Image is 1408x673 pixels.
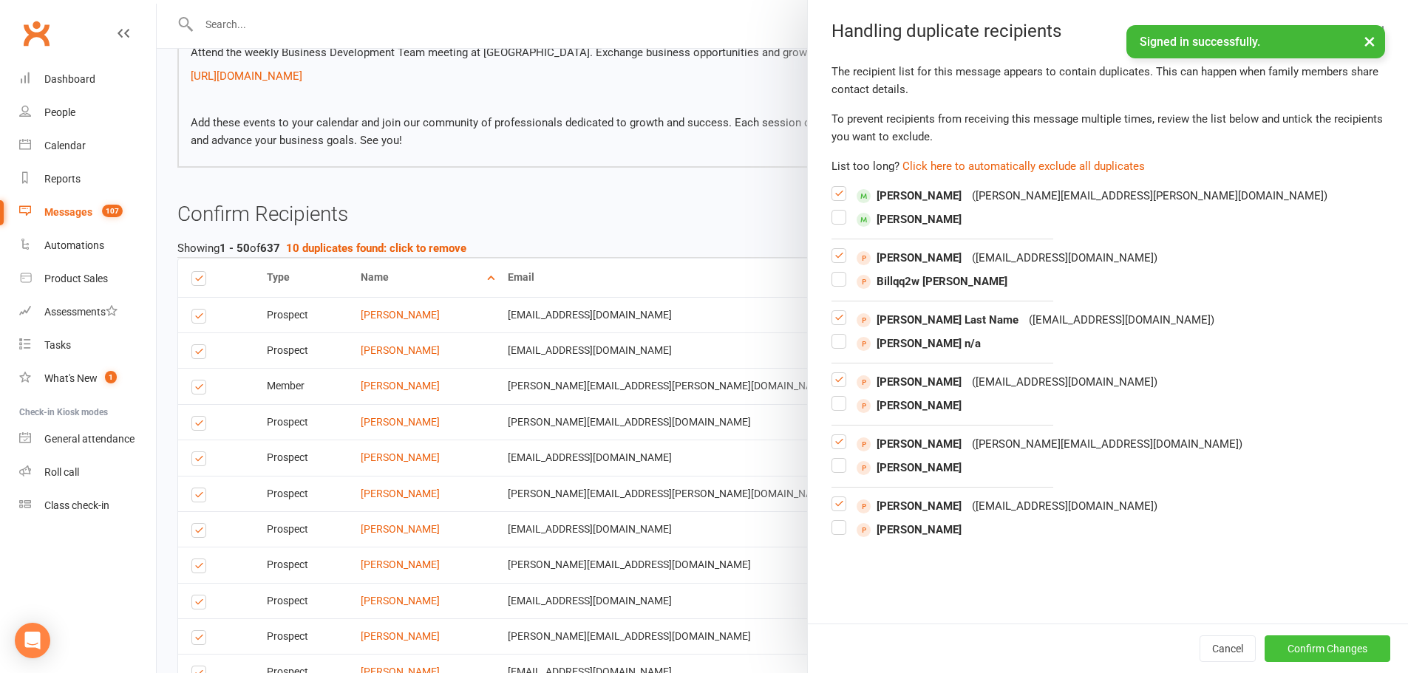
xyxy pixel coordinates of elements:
[44,466,79,478] div: Roll call
[19,163,156,196] a: Reports
[44,499,109,511] div: Class check-in
[19,489,156,522] a: Class kiosk mode
[44,433,135,445] div: General attendance
[1029,311,1214,329] div: ( [EMAIL_ADDRESS][DOMAIN_NAME] )
[1356,25,1383,57] button: ×
[18,15,55,52] a: Clubworx
[102,205,123,217] span: 107
[1200,635,1256,662] button: Cancel
[857,521,962,539] span: [PERSON_NAME]
[857,335,981,352] span: [PERSON_NAME] n/a
[972,435,1242,453] div: ( [PERSON_NAME][EMAIL_ADDRESS][DOMAIN_NAME] )
[19,63,156,96] a: Dashboard
[972,373,1157,391] div: ( [EMAIL_ADDRESS][DOMAIN_NAME] )
[902,157,1145,175] button: Click here to automatically exclude all duplicates
[857,249,962,267] span: [PERSON_NAME]
[857,397,962,414] span: [PERSON_NAME]
[972,249,1157,267] div: ( [EMAIL_ADDRESS][DOMAIN_NAME] )
[44,73,95,85] div: Dashboard
[105,371,117,383] span: 1
[19,362,156,395] a: What's New1
[19,129,156,163] a: Calendar
[44,140,86,151] div: Calendar
[831,110,1384,146] div: To prevent recipients from receiving this message multiple times, review the list below and untic...
[44,273,108,284] div: Product Sales
[857,273,1007,290] span: Billqq2w [PERSON_NAME]
[44,106,75,118] div: People
[857,459,962,476] span: [PERSON_NAME]
[831,157,1384,175] div: List too long?
[44,306,118,318] div: Assessments
[857,373,962,391] span: [PERSON_NAME]
[972,497,1157,515] div: ( [EMAIL_ADDRESS][DOMAIN_NAME] )
[19,196,156,229] a: Messages 107
[831,63,1384,98] div: The recipient list for this message appears to contain duplicates. This can happen when family me...
[19,262,156,295] a: Product Sales
[19,295,156,329] a: Assessments
[44,173,81,185] div: Reports
[44,372,98,384] div: What's New
[19,456,156,489] a: Roll call
[19,329,156,362] a: Tasks
[44,206,92,218] div: Messages
[44,339,71,351] div: Tasks
[1140,35,1260,49] span: Signed in successfully.
[15,623,50,658] div: Open Intercom Messenger
[19,423,156,456] a: General attendance kiosk mode
[857,187,962,205] span: [PERSON_NAME]
[1265,635,1390,662] button: Confirm Changes
[857,311,1018,329] span: [PERSON_NAME] Last Name
[19,229,156,262] a: Automations
[44,239,104,251] div: Automations
[972,187,1327,205] div: ( [PERSON_NAME][EMAIL_ADDRESS][PERSON_NAME][DOMAIN_NAME] )
[857,435,962,453] span: [PERSON_NAME]
[808,21,1408,41] div: Handling duplicate recipients
[19,96,156,129] a: People
[857,497,962,515] span: [PERSON_NAME]
[857,211,962,228] span: [PERSON_NAME]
